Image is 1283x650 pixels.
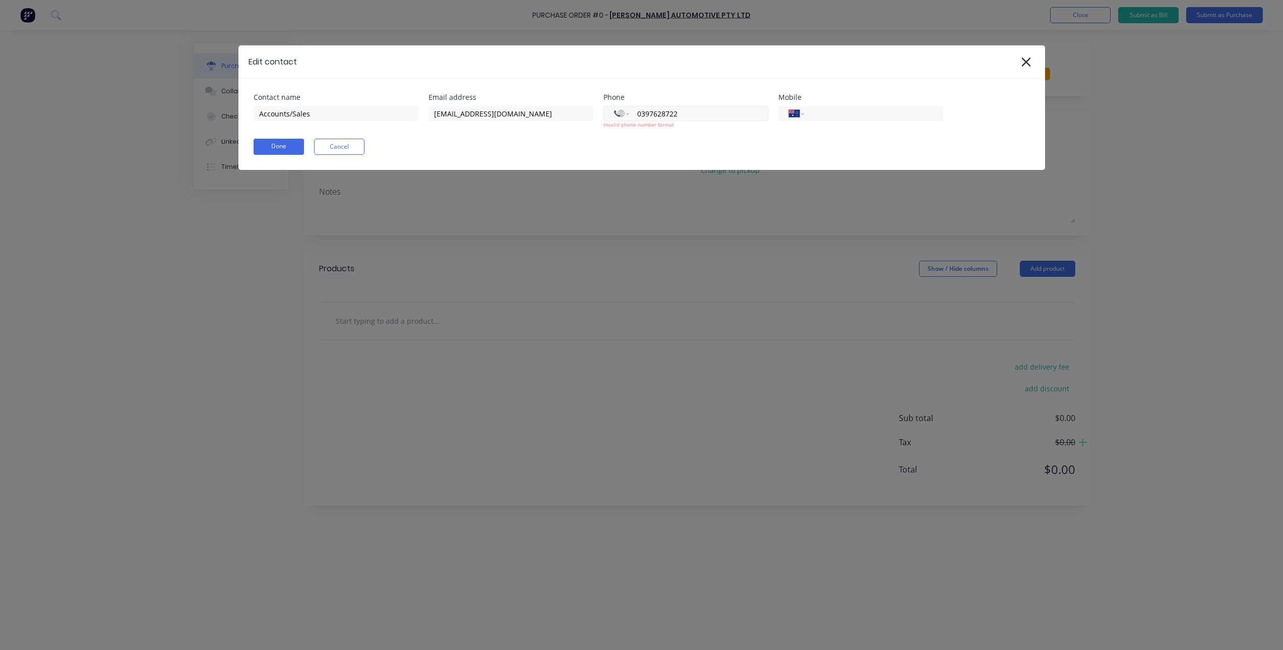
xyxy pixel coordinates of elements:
button: Cancel [314,139,364,155]
div: Invalid phone number format [603,121,768,129]
div: Mobile [778,94,943,101]
div: Email address [429,94,593,101]
button: Done [254,139,304,155]
div: Contact name [254,94,418,101]
div: Phone [603,94,768,101]
div: Edit contact [249,56,297,68]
